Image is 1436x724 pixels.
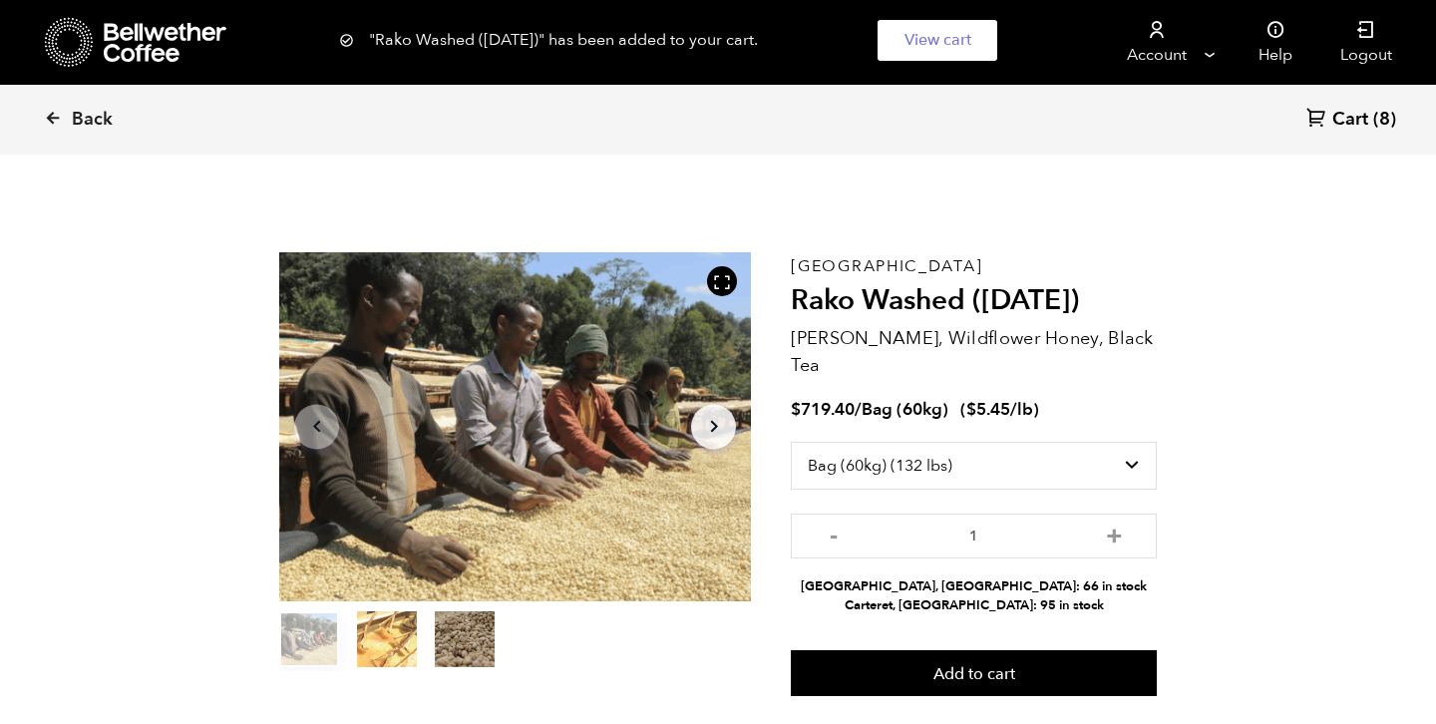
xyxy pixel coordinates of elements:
[878,20,997,61] a: View cart
[791,398,855,421] bdi: 719.40
[791,284,1157,318] h2: Rako Washed ([DATE])
[791,596,1157,615] li: Carteret, [GEOGRAPHIC_DATA]: 95 in stock
[791,325,1157,379] p: [PERSON_NAME], Wildflower Honey, Black Tea
[791,398,801,421] span: $
[1373,108,1396,132] span: (8)
[72,108,113,132] span: Back
[791,577,1157,596] li: [GEOGRAPHIC_DATA], [GEOGRAPHIC_DATA]: 66 in stock
[1010,398,1033,421] span: /lb
[855,398,862,421] span: /
[339,20,1097,61] div: "Rako Washed ([DATE])" has been added to your cart.
[966,398,976,421] span: $
[1306,107,1396,134] a: Cart (8)
[960,398,1039,421] span: ( )
[862,398,948,421] span: Bag (60kg)
[821,524,846,543] button: -
[1102,524,1127,543] button: +
[791,650,1157,696] button: Add to cart
[1332,108,1368,132] span: Cart
[966,398,1010,421] bdi: 5.45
